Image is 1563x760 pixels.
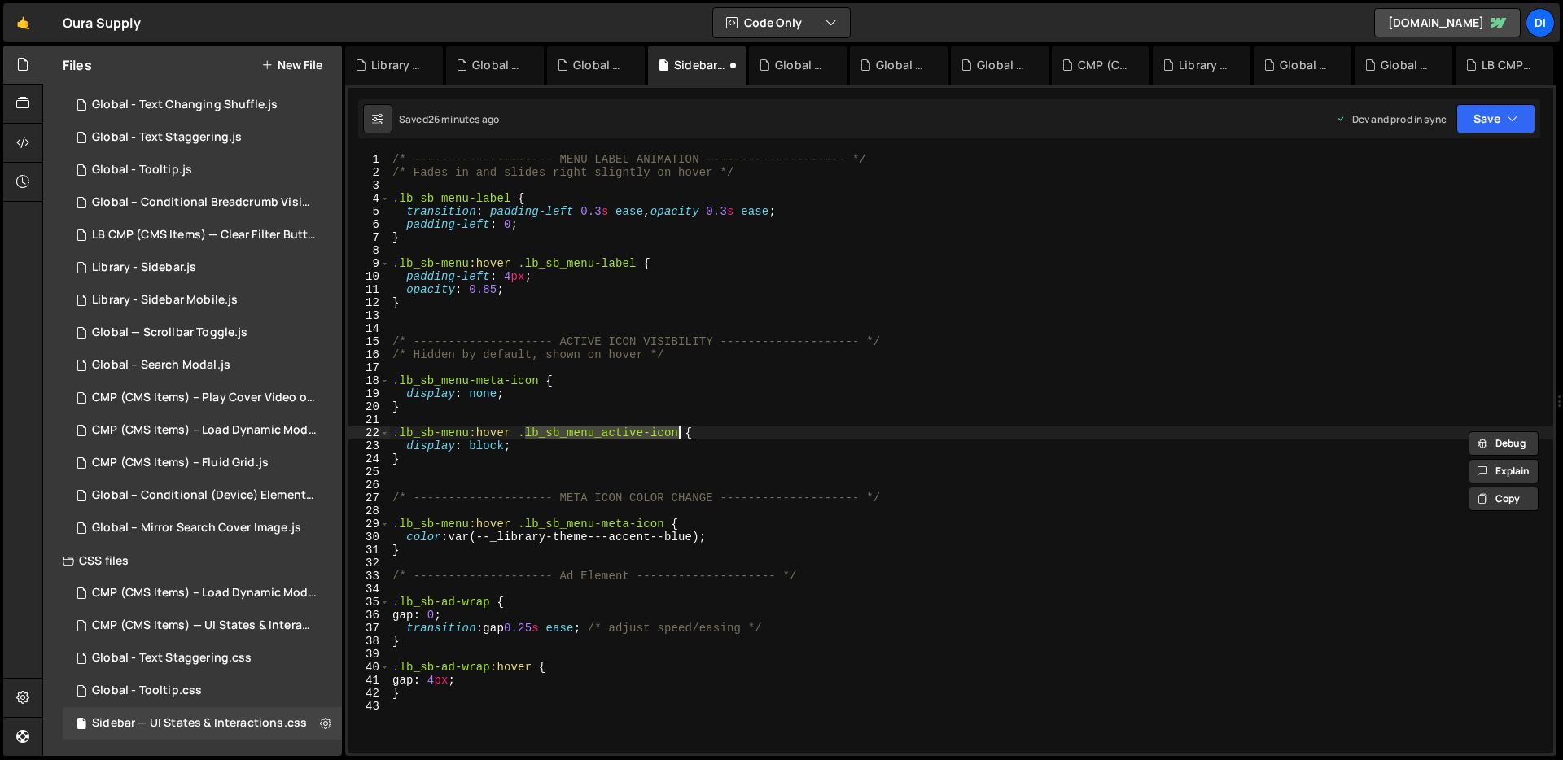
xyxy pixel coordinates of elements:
[1381,57,1433,73] div: Global - Notification Toasters.js
[92,228,317,242] div: LB CMP (CMS Items) — Clear Filter Buttons.js
[63,186,348,219] div: 14937/44170.js
[63,512,342,544] div: 14937/38911.js
[348,518,390,531] div: 29
[63,577,348,609] div: 14937/38909.css
[63,56,92,74] h2: Files
[63,642,342,675] div: 14937/44933.css
[92,260,196,275] div: Library - Sidebar.js
[348,426,390,439] div: 22
[63,251,342,284] div: 14937/45352.js
[1469,487,1539,511] button: Copy
[92,358,230,373] div: Global – Search Modal.js
[674,57,726,73] div: Sidebar — UI States & Interactions.css
[348,504,390,518] div: 28
[92,325,247,340] div: Global — Scrollbar Toggle.js
[92,586,317,601] div: CMP (CMS Items) – Load Dynamic Modal (AJAX).css
[348,531,390,544] div: 30
[348,648,390,661] div: 39
[63,447,342,479] div: 14937/38918.js
[1374,8,1521,37] a: [DOMAIN_NAME]
[92,684,202,698] div: Global - Tooltip.css
[348,622,390,635] div: 37
[1078,57,1130,73] div: CMP (CMS Page) - Rich Text Highlight Pill.js
[348,179,390,192] div: 3
[1456,104,1535,133] button: Save
[876,57,928,73] div: Global - Search Modal Logic.js
[348,557,390,570] div: 32
[63,121,342,154] div: 14937/44781.js
[348,570,390,583] div: 33
[348,700,390,713] div: 43
[348,661,390,674] div: 40
[348,270,390,283] div: 10
[348,609,390,622] div: 36
[977,57,1029,73] div: Global - Text Staggering.js
[348,166,390,179] div: 2
[92,98,278,112] div: Global - Text Changing Shuffle.js
[1179,57,1231,73] div: Library - Sidebar Mobile.js
[348,192,390,205] div: 4
[348,231,390,244] div: 7
[92,293,238,308] div: Library - Sidebar Mobile.js
[92,163,192,177] div: Global - Tooltip.js
[348,257,390,270] div: 9
[1469,431,1539,456] button: Debug
[348,413,390,426] div: 21
[63,89,342,121] div: 14937/45200.js
[348,544,390,557] div: 31
[63,317,342,349] div: 14937/39947.js
[348,687,390,700] div: 42
[348,452,390,465] div: 24
[713,8,850,37] button: Code Only
[92,423,317,438] div: CMP (CMS Items) – Load Dynamic Modal (AJAX).js
[92,618,317,633] div: CMP (CMS Items) — UI States & Interactions.css
[371,57,423,73] div: Library - Sidebar.js
[92,130,242,145] div: Global - Text Staggering.js
[63,349,342,382] div: 14937/38913.js
[348,283,390,296] div: 11
[63,609,348,642] div: 14937/43533.css
[573,57,625,73] div: Global - Tab Switch Mirror.js
[348,153,390,166] div: 1
[775,57,827,73] div: Global - Text Staggering.css
[1469,459,1539,483] button: Explain
[472,57,524,73] div: Global - Text Changing Shuffle.js
[63,154,342,186] div: 14937/44562.js
[1482,57,1534,73] div: LB CMP (CMS Items) — Clear Filter Buttons.js
[348,439,390,452] div: 23
[92,651,252,666] div: Global - Text Staggering.css
[428,112,499,126] div: 26 minutes ago
[348,478,390,491] div: 26
[348,465,390,478] div: 25
[348,400,390,413] div: 20
[63,707,342,740] div: 14937/44789.css
[63,382,348,414] div: 14937/38901.js
[348,335,390,348] div: 15
[348,296,390,309] div: 12
[1526,8,1555,37] a: Di
[348,635,390,648] div: 38
[3,3,43,42] a: 🤙
[348,244,390,257] div: 8
[348,674,390,687] div: 41
[92,456,269,470] div: CMP (CMS Items) – Fluid Grid.js
[92,521,301,535] div: Global – Mirror Search Cover Image.js
[63,675,342,707] div: 14937/44563.css
[348,348,390,361] div: 16
[92,488,317,503] div: Global – Conditional (Device) Element Visibility.js
[348,596,390,609] div: 35
[63,414,348,447] div: 14937/38910.js
[43,544,342,577] div: CSS files
[261,59,322,72] button: New File
[92,716,307,731] div: Sidebar — UI States & Interactions.css
[348,309,390,322] div: 13
[348,205,390,218] div: 5
[348,374,390,387] div: 18
[1336,112,1447,126] div: Dev and prod in sync
[63,13,141,33] div: Oura Supply
[63,284,342,317] div: 14937/44593.js
[63,479,348,512] div: 14937/38915.js
[348,491,390,504] div: 27
[92,391,317,405] div: CMP (CMS Items) – Play Cover Video on Hover.js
